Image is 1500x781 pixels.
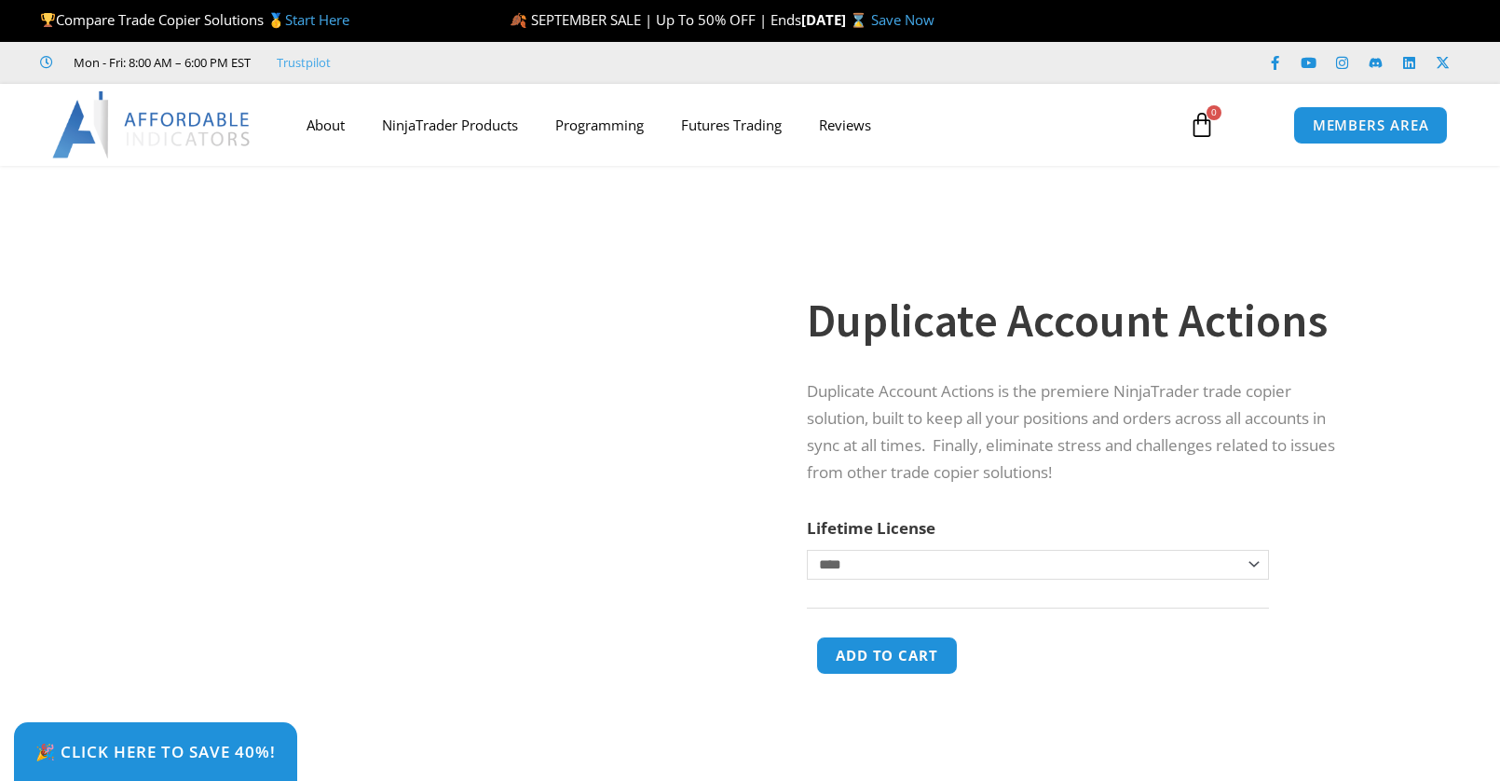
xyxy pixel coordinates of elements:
a: MEMBERS AREA [1293,106,1449,144]
h1: Duplicate Account Actions [807,288,1351,353]
span: Compare Trade Copier Solutions 🥇 [40,10,349,29]
img: 🏆 [41,13,55,27]
span: 0 [1207,105,1221,120]
a: 🎉 Click Here to save 40%! [14,722,297,781]
a: Programming [537,103,662,146]
a: Futures Trading [662,103,800,146]
img: LogoAI | Affordable Indicators – NinjaTrader [52,91,252,158]
a: Save Now [871,10,934,29]
span: MEMBERS AREA [1313,118,1429,132]
a: Start Here [285,10,349,29]
a: NinjaTrader Products [363,103,537,146]
a: Reviews [800,103,890,146]
a: About [288,103,363,146]
button: Add to cart [816,637,958,675]
p: Duplicate Account Actions is the premiere NinjaTrader trade copier solution, built to keep all yo... [807,378,1351,486]
a: Trustpilot [277,51,331,74]
span: 🎉 Click Here to save 40%! [35,744,276,760]
span: 🍂 SEPTEMBER SALE | Up To 50% OFF | Ends [510,10,801,29]
strong: [DATE] ⌛ [801,10,871,29]
label: Lifetime License [807,517,935,539]
a: 0 [1161,98,1243,152]
nav: Menu [288,103,1167,146]
span: Mon - Fri: 8:00 AM – 6:00 PM EST [69,51,251,74]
